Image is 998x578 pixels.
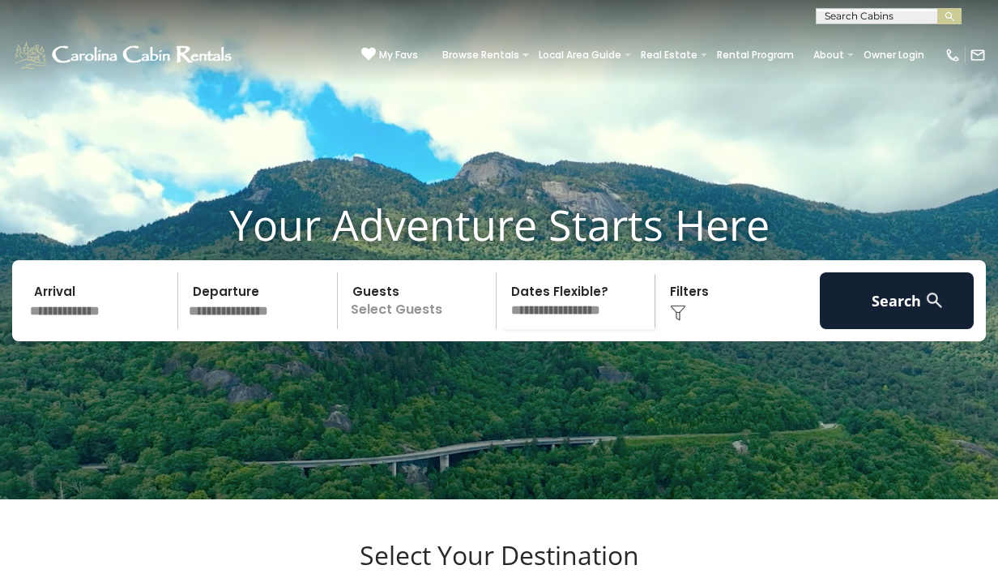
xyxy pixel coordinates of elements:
[12,39,237,71] img: White-1-1-2.png
[633,44,706,66] a: Real Estate
[343,272,496,329] p: Select Guests
[855,44,932,66] a: Owner Login
[531,44,629,66] a: Local Area Guide
[361,47,418,63] a: My Favs
[820,272,974,329] button: Search
[970,47,986,63] img: mail-regular-white.png
[924,290,945,310] img: search-regular-white.png
[379,48,418,62] span: My Favs
[12,199,986,250] h1: Your Adventure Starts Here
[805,44,852,66] a: About
[709,44,802,66] a: Rental Program
[670,305,686,321] img: filter--v1.png
[945,47,961,63] img: phone-regular-white.png
[434,44,527,66] a: Browse Rentals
